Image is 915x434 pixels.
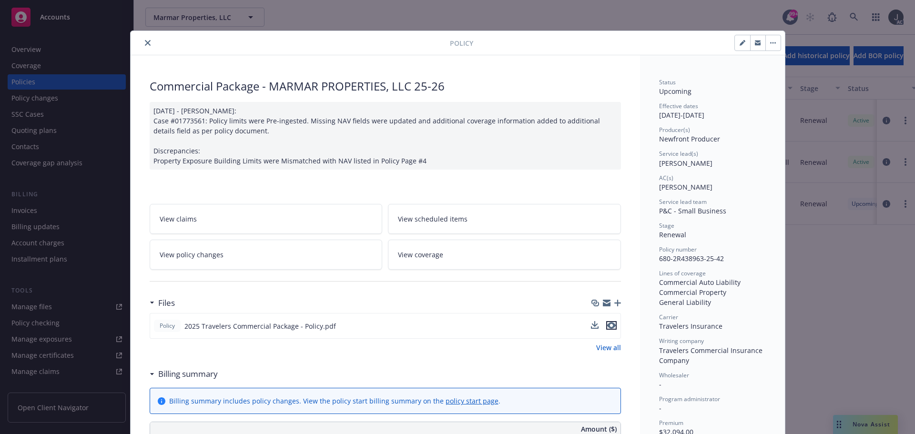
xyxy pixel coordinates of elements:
span: Stage [659,222,674,230]
span: Policy [158,322,177,330]
span: Travelers Commercial Insurance Company [659,346,764,365]
span: Amount ($) [581,424,617,434]
div: Commercial Property [659,287,766,297]
div: Billing summary [150,368,218,380]
span: View scheduled items [398,214,468,224]
span: Renewal [659,230,686,239]
span: Service lead team [659,198,707,206]
a: View all [596,343,621,353]
span: Newfront Producer [659,134,720,143]
div: General Liability [659,297,766,307]
span: Wholesaler [659,371,689,379]
a: policy start page [446,396,498,405]
span: Premium [659,419,683,427]
span: Travelers Insurance [659,322,722,331]
span: 2025 Travelers Commercial Package - Policy.pdf [184,321,336,331]
button: download file [591,321,599,329]
span: [PERSON_NAME] [659,159,712,168]
div: Commercial Package - MARMAR PROPERTIES, LLC 25-26 [150,78,621,94]
span: Writing company [659,337,704,345]
button: preview file [606,321,617,331]
span: AC(s) [659,174,673,182]
span: Program administrator [659,395,720,403]
a: View policy changes [150,240,383,270]
span: Policy number [659,245,697,253]
span: - [659,404,661,413]
span: Carrier [659,313,678,321]
div: Billing summary includes policy changes. View the policy start billing summary on the . [169,396,500,406]
span: View coverage [398,250,443,260]
button: close [142,37,153,49]
span: Upcoming [659,87,691,96]
div: [DATE] - [DATE] [659,102,766,120]
a: View coverage [388,240,621,270]
h3: Files [158,297,175,309]
button: preview file [606,321,617,330]
span: Status [659,78,676,86]
div: Commercial Auto Liability [659,277,766,287]
h3: Billing summary [158,368,218,380]
span: View claims [160,214,197,224]
span: - [659,380,661,389]
span: View policy changes [160,250,224,260]
span: [PERSON_NAME] [659,182,712,192]
span: Producer(s) [659,126,690,134]
button: download file [591,321,599,331]
div: Files [150,297,175,309]
span: P&C - Small Business [659,206,726,215]
span: Policy [450,38,473,48]
a: View scheduled items [388,204,621,234]
span: Effective dates [659,102,698,110]
span: Lines of coverage [659,269,706,277]
span: 680-2R438963-25-42 [659,254,724,263]
span: Service lead(s) [659,150,698,158]
a: View claims [150,204,383,234]
div: [DATE] - [PERSON_NAME]: Case #01773561: Policy limits were Pre-ingested. Missing NAV fields were ... [150,102,621,170]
